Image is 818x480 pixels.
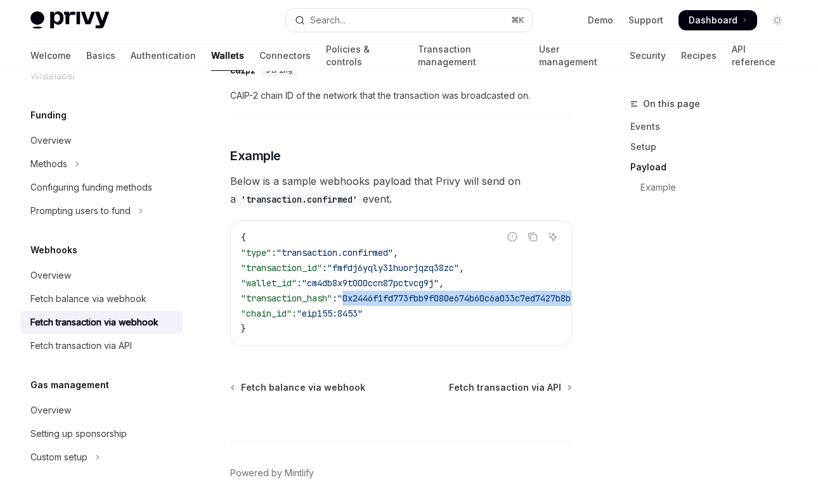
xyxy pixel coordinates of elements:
[20,264,183,287] a: Overview
[326,41,403,71] a: Policies & controls
[545,229,561,245] button: Ask AI
[211,41,244,71] a: Wallets
[643,96,700,111] span: On this page
[30,403,71,418] div: Overview
[628,14,663,27] a: Support
[241,323,246,334] span: }
[327,262,459,274] span: "fmfdj6yqly31huorjqzq38zc"
[30,243,77,258] h5: Webhooks
[30,315,159,330] div: Fetch transaction via webhook
[418,41,524,71] a: Transaction management
[459,262,464,274] span: ,
[30,108,67,123] h5: Funding
[393,247,398,258] span: ,
[241,293,332,304] span: "transaction_hash"
[20,176,183,199] a: Configuring funding methods
[30,268,71,283] div: Overview
[20,334,183,357] a: Fetch transaction via API
[276,247,393,258] span: "transaction.confirmed"
[310,13,346,28] div: Search...
[241,308,292,319] span: "chain_id"
[30,426,127,441] div: Setting up sponsorship
[588,14,613,27] a: Demo
[30,41,71,71] a: Welcome
[302,277,439,289] span: "cm4db8x9t000ccn87pctvcg9j"
[30,377,109,393] h5: Gas management
[297,308,363,319] span: "eip155:8453"
[231,381,365,394] a: Fetch balance via webhook
[20,129,183,152] a: Overview
[732,41,788,71] a: API reference
[259,41,311,71] a: Connectors
[630,177,798,198] a: Example
[767,10,788,30] button: Toggle dark mode
[630,157,798,177] a: Payload
[241,232,246,243] span: {
[241,262,322,274] span: "transaction_id"
[630,41,666,71] a: Security
[681,41,717,71] a: Recipes
[337,293,682,304] span: "0x2446f1fd773fbb9f080e674b60c6a033c7ed7427b8b9413cf28a2a4a6da9b56c"
[241,247,271,258] span: "type"
[439,277,444,289] span: ,
[20,199,183,222] button: Toggle Prompting users to fund section
[30,180,152,195] div: Configuring funding methods
[20,399,183,422] a: Overview
[241,277,297,289] span: "wallet_id"
[131,41,196,71] a: Authentication
[524,229,541,245] button: Copy the contents from the code block
[630,117,798,137] a: Events
[30,133,71,148] div: Overview
[504,229,521,245] button: Report incorrect code
[322,262,327,274] span: :
[230,467,314,479] a: Powered by Mintlify
[20,287,183,310] a: Fetch balance via webhook
[297,277,302,289] span: :
[292,308,297,319] span: :
[449,381,571,394] a: Fetch transaction via API
[689,14,737,27] span: Dashboard
[286,9,531,32] button: Open search
[271,247,276,258] span: :
[20,311,183,334] a: Fetch transaction via webhook
[20,153,183,175] button: Toggle Methods section
[30,338,132,353] div: Fetch transaction via API
[230,172,572,208] span: Below is a sample webhooks payload that Privy will send on a event.
[449,381,561,394] span: Fetch transaction via API
[230,88,572,103] span: CAIP-2 chain ID of the network that the transaction was broadcasted on.
[30,450,88,465] div: Custom setup
[30,156,67,172] div: Methods
[236,193,363,206] code: 'transaction.confirmed'
[630,137,798,157] a: Setup
[30,291,146,306] div: Fetch balance via webhook
[539,41,614,71] a: User management
[30,11,109,29] img: light logo
[30,203,131,218] div: Prompting users to fund
[86,41,115,71] a: Basics
[241,381,365,394] span: Fetch balance via webhook
[20,446,183,469] button: Toggle Custom setup section
[678,10,757,30] a: Dashboard
[332,293,337,304] span: :
[20,422,183,445] a: Setting up sponsorship
[511,15,524,25] span: ⌘ K
[230,147,281,165] span: Example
